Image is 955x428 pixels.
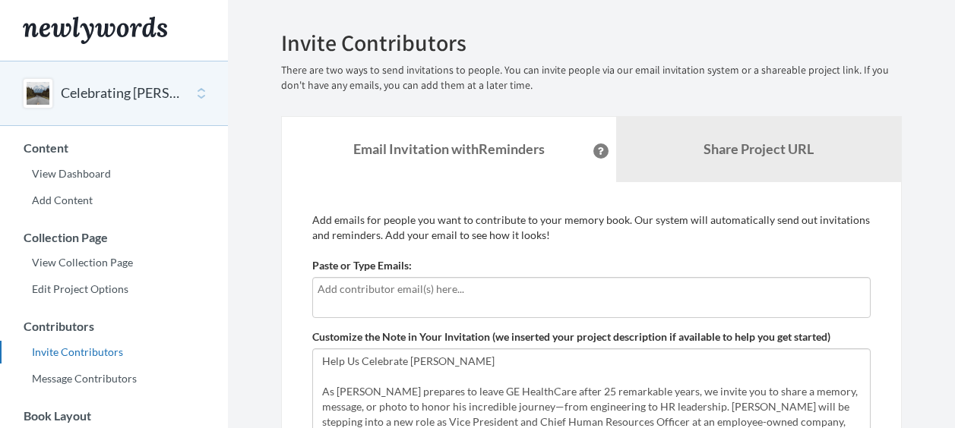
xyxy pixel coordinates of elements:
[353,140,545,157] strong: Email Invitation with Reminders
[61,83,184,103] button: Celebrating [PERSON_NAME]
[1,141,228,155] h3: Content
[312,212,871,243] p: Add emails for people you want to contribute to your memory book. Our system will automatically s...
[312,329,830,345] label: Customize the Note in Your Invitation (we inserted your project description if available to help ...
[1,231,228,244] h3: Collection Page
[281,63,902,93] p: There are two ways to send invitations to people. You can invite people via our email invitation ...
[1,409,228,423] h3: Book Layout
[704,140,814,157] b: Share Project URL
[281,30,902,55] h2: Invite Contributors
[318,281,865,297] input: Add contributor email(s) here...
[1,319,228,333] h3: Contributors
[23,17,167,44] img: Newlywords logo
[312,258,412,273] label: Paste or Type Emails:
